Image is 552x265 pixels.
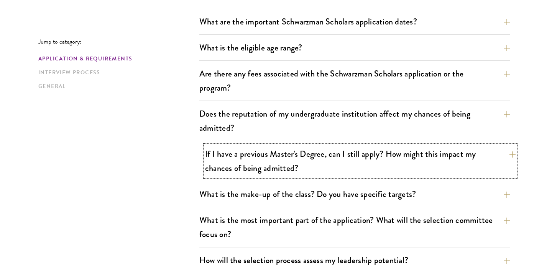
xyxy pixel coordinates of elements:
button: Are there any fees associated with the Schwarzman Scholars application or the program? [199,65,510,96]
p: Jump to category: [38,38,199,45]
a: Application & Requirements [38,55,195,63]
button: What are the important Schwarzman Scholars application dates? [199,13,510,30]
button: What is the most important part of the application? What will the selection committee focus on? [199,211,510,243]
a: General [38,82,195,90]
button: Does the reputation of my undergraduate institution affect my chances of being admitted? [199,105,510,137]
button: What is the make-up of the class? Do you have specific targets? [199,185,510,203]
button: What is the eligible age range? [199,39,510,56]
a: Interview Process [38,68,195,76]
button: If I have a previous Master's Degree, can I still apply? How might this impact my chances of bein... [205,145,516,177]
